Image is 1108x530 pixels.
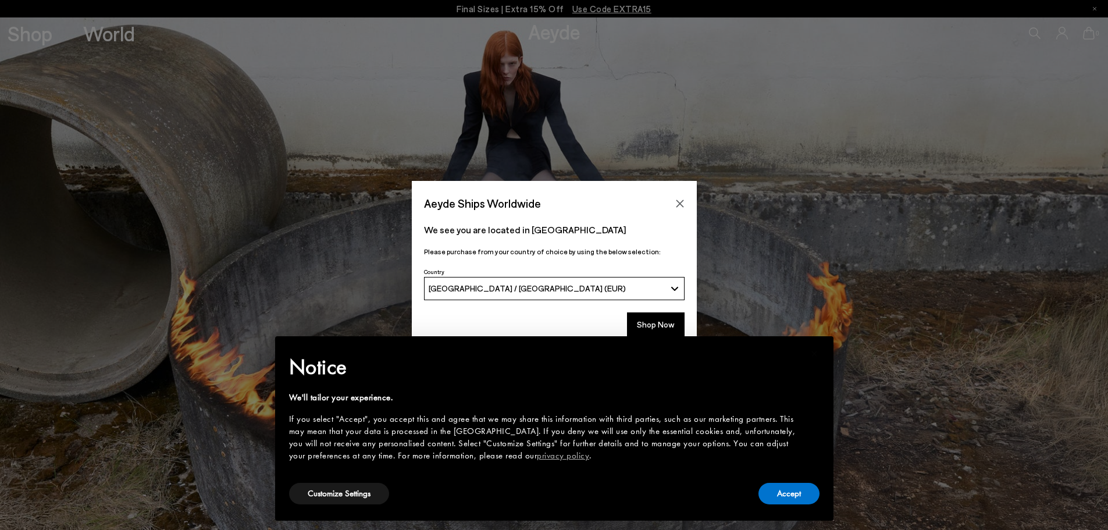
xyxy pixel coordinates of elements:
[811,344,818,362] span: ×
[424,223,685,237] p: We see you are located in [GEOGRAPHIC_DATA]
[424,193,541,214] span: Aeyde Ships Worldwide
[537,450,589,461] a: privacy policy
[671,195,689,212] button: Close
[289,392,801,404] div: We'll tailor your experience.
[289,352,801,382] h2: Notice
[627,312,685,337] button: Shop Now
[424,246,685,257] p: Please purchase from your country of choice by using the below selection:
[429,283,626,293] span: [GEOGRAPHIC_DATA] / [GEOGRAPHIC_DATA] (EUR)
[801,340,829,368] button: Close this notice
[289,413,801,462] div: If you select "Accept", you accept this and agree that we may share this information with third p...
[424,268,444,275] span: Country
[289,483,389,504] button: Customize Settings
[758,483,820,504] button: Accept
